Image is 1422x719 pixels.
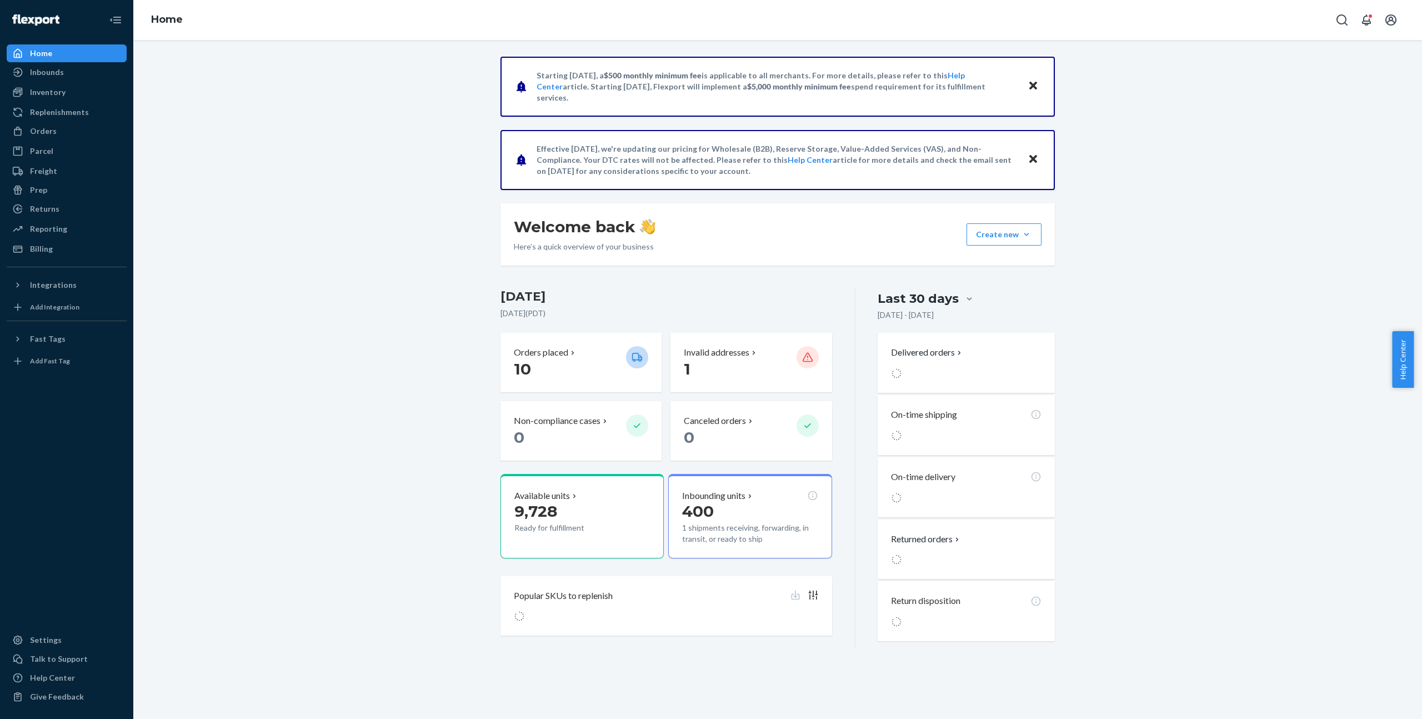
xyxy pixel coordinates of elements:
div: Help Center [30,672,75,683]
p: Here’s a quick overview of your business [514,241,655,252]
p: On-time shipping [891,408,957,421]
p: Non-compliance cases [514,415,600,427]
button: Delivered orders [891,346,964,359]
div: Replenishments [30,107,89,118]
div: Last 30 days [878,290,959,307]
div: Give Feedback [30,691,84,702]
p: Available units [514,490,570,502]
button: Open account menu [1380,9,1402,31]
p: Effective [DATE], we're updating our pricing for Wholesale (B2B), Reserve Storage, Value-Added Se... [537,143,1017,177]
div: Freight [30,166,57,177]
a: Replenishments [7,103,127,121]
button: Talk to Support [7,650,127,668]
div: Settings [30,635,62,646]
button: Fast Tags [7,330,127,348]
div: Inbounds [30,67,64,78]
button: Available units9,728Ready for fulfillment [500,474,664,558]
div: Billing [30,243,53,254]
div: Inventory [30,87,66,98]
div: Add Integration [30,302,79,312]
a: Parcel [7,142,127,160]
button: Inbounding units4001 shipments receiving, forwarding, in transit, or ready to ship [668,474,832,558]
button: Help Center [1392,331,1414,388]
button: Give Feedback [7,688,127,706]
a: Prep [7,181,127,199]
button: Open Search Box [1331,9,1353,31]
div: Parcel [30,146,53,157]
span: 0 [684,428,694,447]
button: Close Navigation [104,9,127,31]
a: Add Integration [7,298,127,316]
a: Help Center [788,155,833,164]
p: On-time delivery [891,471,955,483]
div: Reporting [30,223,67,234]
button: Invalid addresses 1 [670,333,832,392]
a: Reporting [7,220,127,238]
button: Close [1026,152,1040,168]
span: 10 [514,359,531,378]
img: hand-wave emoji [640,219,655,234]
button: Canceled orders 0 [670,401,832,461]
div: Orders [30,126,57,137]
div: Returns [30,203,59,214]
img: Flexport logo [12,14,59,26]
button: Open notifications [1355,9,1378,31]
div: Fast Tags [30,333,66,344]
p: Starting [DATE], a is applicable to all merchants. For more details, please refer to this article... [537,70,1017,103]
a: Billing [7,240,127,258]
div: Home [30,48,52,59]
button: Returned orders [891,533,962,546]
button: Integrations [7,276,127,294]
a: Home [7,44,127,62]
a: Freight [7,162,127,180]
a: Settings [7,631,127,649]
a: Add Fast Tag [7,352,127,370]
span: 1 [684,359,690,378]
a: Returns [7,200,127,218]
p: Invalid addresses [684,346,749,359]
span: 9,728 [514,502,557,521]
p: Canceled orders [684,415,746,427]
p: [DATE] - [DATE] [878,309,934,321]
button: Close [1026,78,1040,94]
h1: Welcome back [514,217,655,237]
p: Return disposition [891,595,960,607]
span: 400 [682,502,714,521]
div: Integrations [30,279,77,291]
button: Non-compliance cases 0 [500,401,662,461]
ol: breadcrumbs [142,4,192,36]
p: 1 shipments receiving, forwarding, in transit, or ready to ship [682,522,818,545]
a: Orders [7,122,127,140]
div: Prep [30,184,47,196]
p: Orders placed [514,346,568,359]
button: Orders placed 10 [500,333,662,392]
span: $500 monthly minimum fee [604,71,702,80]
button: Create new [967,223,1042,246]
a: Home [151,13,183,26]
a: Help Center [7,669,127,687]
p: Inbounding units [682,490,745,502]
div: Add Fast Tag [30,356,70,366]
h3: [DATE] [500,288,832,306]
p: Popular SKUs to replenish [514,590,613,602]
span: 0 [514,428,524,447]
p: [DATE] ( PDT ) [500,308,832,319]
a: Inbounds [7,63,127,81]
div: Talk to Support [30,653,88,665]
span: $5,000 monthly minimum fee [747,82,851,91]
p: Ready for fulfillment [514,522,617,533]
a: Inventory [7,83,127,101]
